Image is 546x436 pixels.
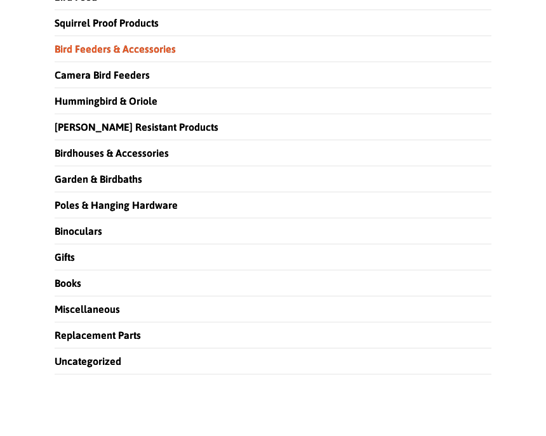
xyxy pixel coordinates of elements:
a: Squirrel Proof Products [55,17,159,29]
a: Birdhouses & Accessories [55,147,169,159]
a: Bird Feeders & Accessories [55,43,176,55]
a: Garden & Birdbaths [55,173,142,185]
a: Miscellaneous [55,303,120,315]
a: Replacement Parts [55,329,141,341]
a: Gifts [55,251,75,263]
a: Poles & Hanging Hardware [55,199,178,211]
a: Binoculars [55,225,102,237]
a: Camera Bird Feeders [55,69,150,81]
a: [PERSON_NAME] Resistant Products [55,121,218,133]
a: Hummingbird & Oriole [55,95,157,107]
a: Books [55,277,81,289]
a: Uncategorized [55,355,121,367]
